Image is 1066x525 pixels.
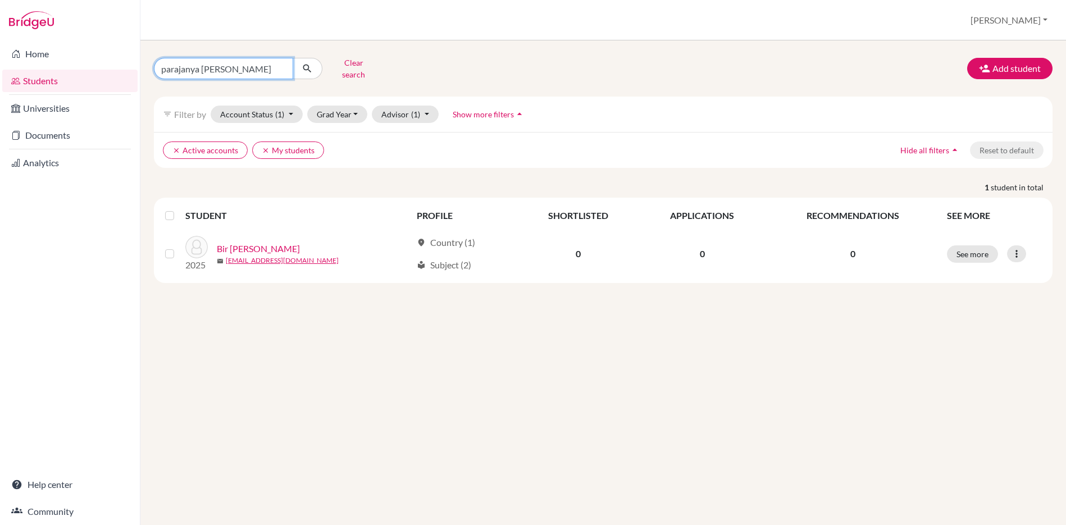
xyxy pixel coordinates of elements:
a: Help center [2,473,138,496]
button: [PERSON_NAME] [965,10,1053,31]
i: arrow_drop_up [514,108,525,120]
div: Country (1) [417,236,475,249]
span: Show more filters [453,109,514,119]
th: SEE MORE [940,202,1048,229]
td: 0 [518,229,639,279]
button: Clear search [322,54,385,83]
img: Bir Shrestha, Raghu [185,236,208,258]
strong: 1 [985,181,991,193]
button: clearMy students [252,141,324,159]
i: arrow_drop_up [949,144,960,156]
input: Find student by name... [154,58,293,79]
button: See more [947,245,998,263]
th: PROFILE [410,202,518,229]
div: Subject (2) [417,258,471,272]
a: Documents [2,124,138,147]
span: (1) [411,109,420,119]
a: Students [2,70,138,92]
a: [EMAIL_ADDRESS][DOMAIN_NAME] [226,255,339,266]
button: Advisor(1) [372,106,439,123]
th: SHORTLISTED [518,202,639,229]
p: 0 [773,247,933,261]
span: (1) [275,109,284,119]
span: Hide all filters [900,145,949,155]
span: location_on [417,238,426,247]
span: local_library [417,261,426,270]
button: Show more filtersarrow_drop_up [443,106,535,123]
button: clearActive accounts [163,141,248,159]
a: Universities [2,97,138,120]
span: student in total [991,181,1053,193]
a: Bir [PERSON_NAME] [217,242,300,255]
th: APPLICATIONS [639,202,766,229]
button: Add student [967,58,1053,79]
i: clear [262,147,270,154]
th: RECOMMENDATIONS [766,202,940,229]
button: Reset to default [970,141,1044,159]
a: Community [2,500,138,523]
span: mail [217,258,224,264]
a: Analytics [2,152,138,174]
button: Hide all filtersarrow_drop_up [891,141,970,159]
span: Filter by [174,109,206,120]
i: clear [172,147,180,154]
button: Grad Year [307,106,368,123]
button: Account Status(1) [211,106,303,123]
p: 2025 [185,258,208,272]
a: Home [2,43,138,65]
img: Bridge-U [9,11,54,29]
th: STUDENT [185,202,410,229]
i: filter_list [163,109,172,118]
td: 0 [639,229,766,279]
